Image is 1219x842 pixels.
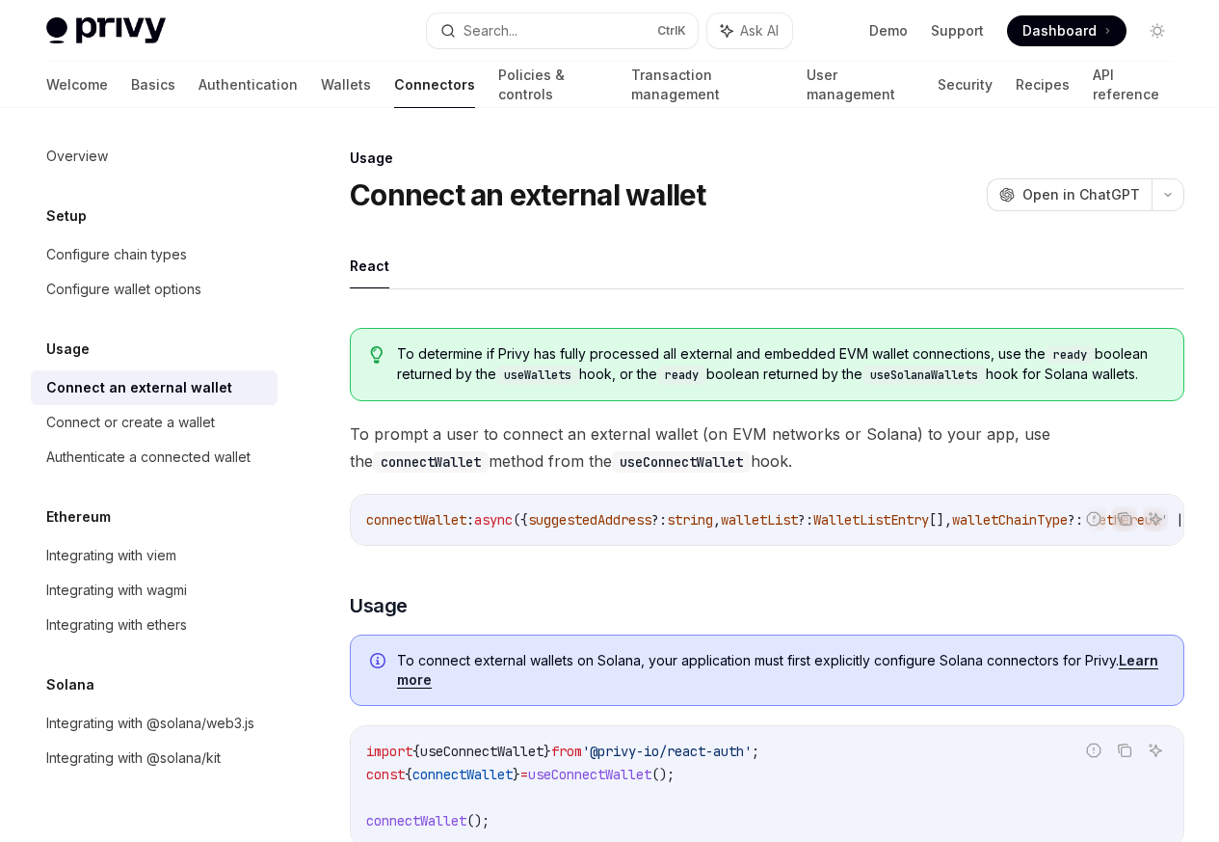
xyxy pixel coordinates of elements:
code: ready [657,366,706,385]
a: API reference [1093,62,1173,108]
code: connectWallet [373,451,489,473]
svg: Info [370,653,389,672]
img: light logo [46,17,166,44]
span: To prompt a user to connect an external wallet (on EVM networks or Solana) to your app, use the m... [350,421,1184,475]
span: connectWallet [366,511,466,529]
span: ?: [651,511,667,529]
span: string [667,511,713,529]
a: Connectors [394,62,475,108]
a: Connect or create a wallet [31,405,278,440]
button: Ask AI [707,14,792,48]
span: [], [929,511,952,529]
div: Integrating with @solana/kit [46,747,221,770]
h5: Usage [46,338,90,361]
span: Open in ChatGPT [1022,185,1140,204]
button: Copy the contents from the code block [1112,738,1137,763]
span: Ask AI [740,21,779,41]
div: Usage [350,149,1184,168]
button: Ask AI [1143,506,1168,531]
span: , [713,511,721,529]
a: Basics [131,62,175,108]
a: Support [931,21,984,41]
div: Integrating with @solana/web3.js [46,712,254,735]
span: connectWallet [412,766,513,783]
a: Configure wallet options [31,272,278,307]
span: } [513,766,520,783]
div: Integrating with ethers [46,613,187,637]
span: Usage [350,592,408,619]
a: Integrating with @solana/kit [31,741,278,775]
a: Integrating with @solana/web3.js [31,706,278,741]
span: ?: ' [1068,511,1099,529]
span: const [366,766,405,783]
button: Report incorrect code [1081,506,1106,531]
span: (); [466,812,490,829]
div: Integrating with wagmi [46,579,187,602]
h5: Solana [46,673,94,696]
a: Integrating with ethers [31,608,278,642]
span: = [520,766,528,783]
span: (); [651,766,675,783]
span: : [466,511,474,529]
button: Copy the contents from the code block [1112,506,1137,531]
div: Connect an external wallet [46,376,232,399]
code: useSolanaWallets [862,366,986,385]
span: useConnectWallet [528,766,651,783]
button: Search...CtrlK [427,14,698,48]
span: suggestedAddress [528,511,651,529]
code: useWallets [496,366,579,385]
a: Integrating with wagmi [31,573,278,608]
span: useConnectWallet [420,743,543,760]
a: Integrating with viem [31,538,278,573]
a: Dashboard [1007,15,1126,46]
a: Security [938,62,993,108]
button: Open in ChatGPT [987,178,1152,211]
code: useConnectWallet [612,451,751,473]
div: Configure wallet options [46,278,201,301]
span: ?: [798,511,813,529]
button: Ask AI [1143,738,1168,763]
span: import [366,743,412,760]
h5: Ethereum [46,505,111,529]
a: Demo [869,21,908,41]
a: Transaction management [631,62,783,108]
span: ({ [513,511,528,529]
a: Policies & controls [498,62,608,108]
a: User management [807,62,914,108]
div: Authenticate a connected wallet [46,446,251,469]
span: connectWallet [366,812,466,829]
div: Integrating with viem [46,544,176,567]
span: } [543,743,551,760]
div: Overview [46,145,108,168]
span: WalletListEntry [813,511,929,529]
span: To connect external wallets on Solana, your application must first explicitly configure Solana co... [397,651,1164,690]
div: Connect or create a wallet [46,411,215,434]
span: walletChainType [952,511,1068,529]
span: ; [752,743,759,760]
a: Overview [31,139,278,174]
a: Wallets [321,62,371,108]
div: Search... [464,19,517,42]
button: React [350,243,389,288]
span: ' | ' [1160,511,1199,529]
span: { [405,766,412,783]
span: walletList [721,511,798,529]
h1: Connect an external wallet [350,177,706,212]
button: Report incorrect code [1081,738,1106,763]
a: Welcome [46,62,108,108]
span: from [551,743,582,760]
button: Toggle dark mode [1142,15,1173,46]
a: Recipes [1016,62,1070,108]
span: '@privy-io/react-auth' [582,743,752,760]
div: Configure chain types [46,243,187,266]
code: ready [1046,345,1095,365]
span: To determine if Privy has fully processed all external and embedded EVM wallet connections, use t... [397,344,1164,385]
span: Ctrl K [657,23,686,39]
a: Configure chain types [31,237,278,272]
span: { [412,743,420,760]
h5: Setup [46,204,87,228]
span: async [474,511,513,529]
a: Authentication [199,62,298,108]
a: Authenticate a connected wallet [31,440,278,475]
a: Connect an external wallet [31,370,278,405]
